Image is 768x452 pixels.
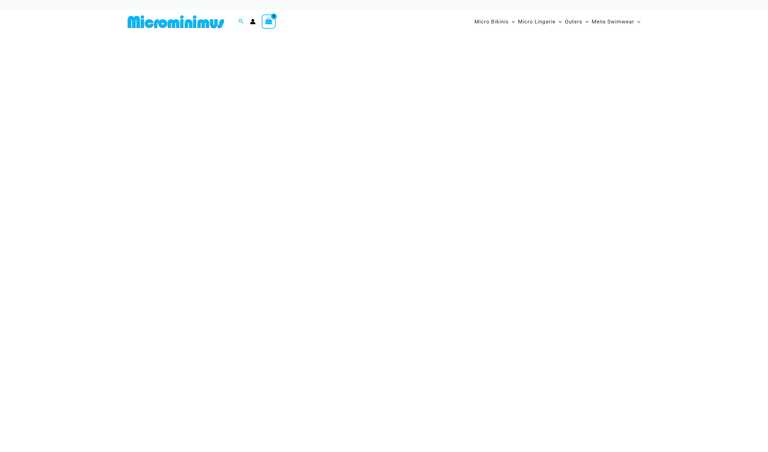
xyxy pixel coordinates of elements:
nav: Site Navigation [472,11,643,32]
img: MM SHOP LOGO FLAT [125,15,227,29]
a: View Shopping Cart, empty [262,14,276,29]
a: Micro BikinisMenu ToggleMenu Toggle [473,12,516,31]
span: Menu Toggle [509,14,515,30]
span: Micro Bikinis [474,14,509,30]
a: Micro LingerieMenu ToggleMenu Toggle [516,12,563,31]
a: Mens SwimwearMenu ToggleMenu Toggle [590,12,642,31]
a: Search icon link [238,18,244,26]
span: Mens Swimwear [592,14,634,30]
span: Menu Toggle [582,14,589,30]
span: Outers [565,14,582,30]
span: Menu Toggle [634,14,640,30]
span: Menu Toggle [556,14,562,30]
a: OutersMenu ToggleMenu Toggle [563,12,590,31]
a: Account icon link [250,19,256,24]
span: Micro Lingerie [518,14,556,30]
